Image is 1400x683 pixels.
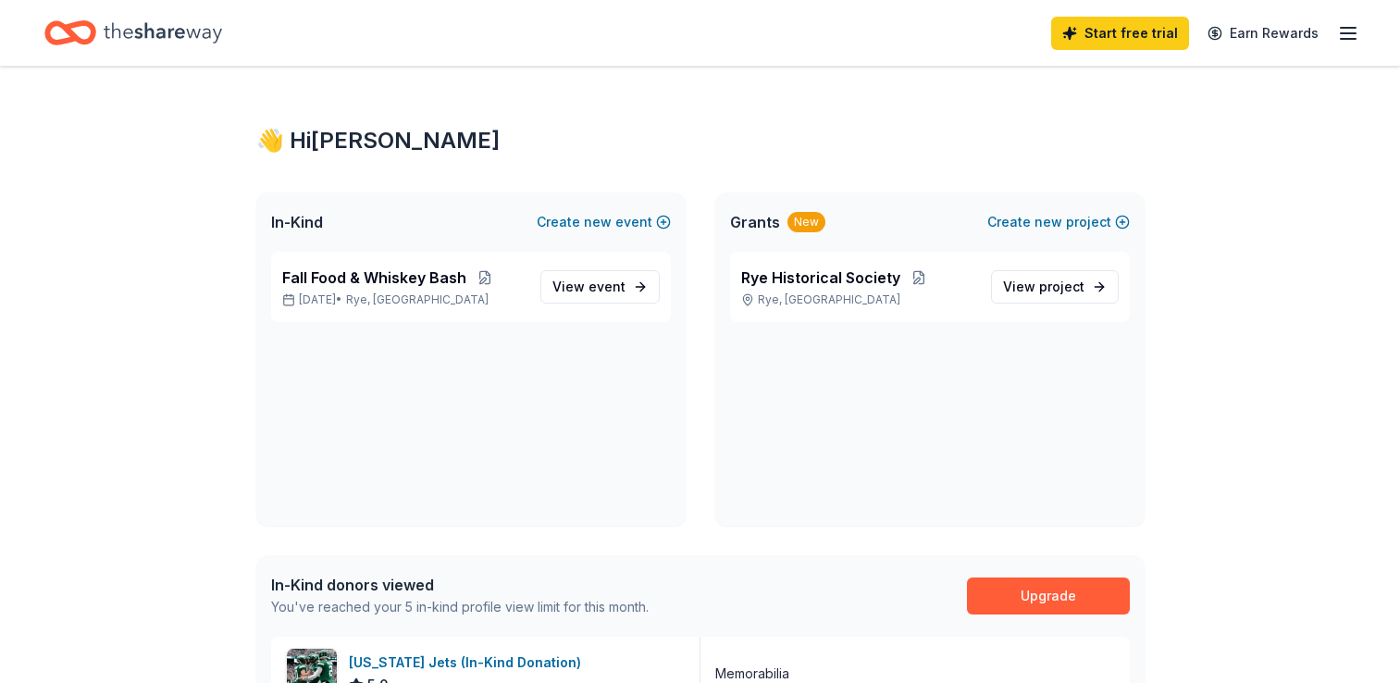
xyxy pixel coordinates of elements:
[271,596,649,618] div: You've reached your 5 in-kind profile view limit for this month.
[282,292,526,307] p: [DATE] •
[967,577,1130,615] a: Upgrade
[991,270,1119,304] a: View project
[552,276,626,298] span: View
[588,279,626,294] span: event
[271,574,649,596] div: In-Kind donors viewed
[730,211,780,233] span: Grants
[282,267,466,289] span: Fall Food & Whiskey Bash
[537,211,671,233] button: Createnewevent
[271,211,323,233] span: In-Kind
[1196,17,1330,50] a: Earn Rewards
[540,270,660,304] a: View event
[584,211,612,233] span: new
[787,212,825,232] div: New
[1003,276,1084,298] span: View
[987,211,1130,233] button: Createnewproject
[349,652,588,674] div: [US_STATE] Jets (In-Kind Donation)
[741,292,976,307] p: Rye, [GEOGRAPHIC_DATA]
[741,267,900,289] span: Rye Historical Society
[1051,17,1189,50] a: Start free trial
[346,292,489,307] span: Rye, [GEOGRAPHIC_DATA]
[1039,279,1084,294] span: project
[1035,211,1062,233] span: new
[44,11,222,55] a: Home
[256,126,1145,155] div: 👋 Hi [PERSON_NAME]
